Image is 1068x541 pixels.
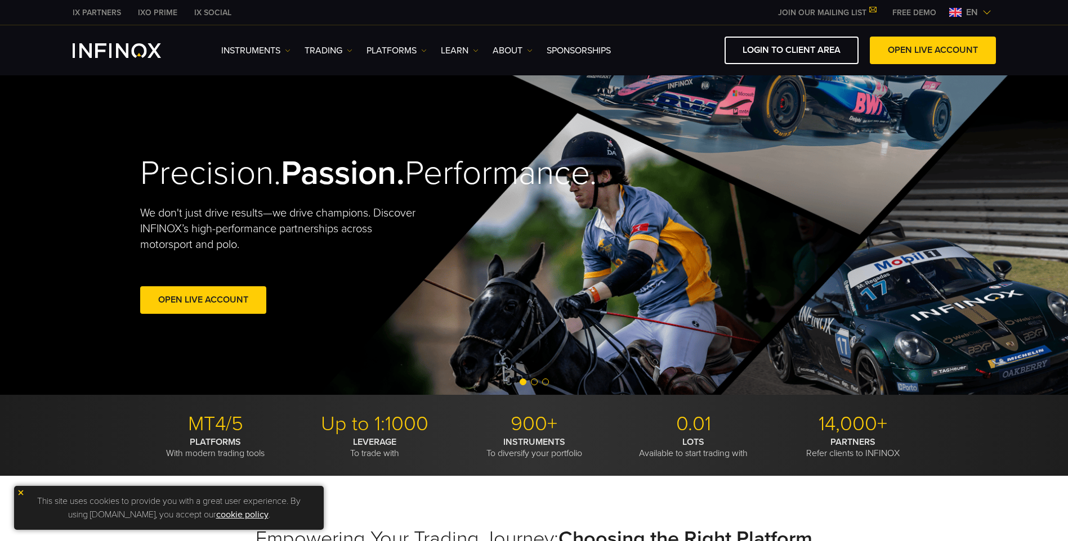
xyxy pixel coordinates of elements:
[682,436,704,448] strong: LOTS
[186,7,240,19] a: INFINOX
[725,37,859,64] a: LOGIN TO CLIENT AREA
[140,153,495,194] h2: Precision. Performance.
[493,44,533,57] a: ABOUT
[884,7,945,19] a: INFINOX MENU
[459,436,610,459] p: To diversify your portfolio
[17,489,25,497] img: yellow close icon
[531,378,538,385] span: Go to slide 2
[20,492,318,524] p: This site uses cookies to provide you with a great user experience. By using [DOMAIN_NAME], you a...
[300,436,450,459] p: To trade with
[962,6,982,19] span: en
[216,509,269,520] a: cookie policy
[547,44,611,57] a: SPONSORSHIPS
[300,412,450,436] p: Up to 1:1000
[520,378,526,385] span: Go to slide 1
[353,436,396,448] strong: LEVERAGE
[503,436,565,448] strong: INSTRUMENTS
[305,44,352,57] a: TRADING
[190,436,241,448] strong: PLATFORMS
[777,412,928,436] p: 14,000+
[129,7,186,19] a: INFINOX
[441,44,479,57] a: Learn
[281,153,405,193] strong: Passion.
[770,8,884,17] a: JOIN OUR MAILING LIST
[459,412,610,436] p: 900+
[618,436,769,459] p: Available to start trading with
[367,44,427,57] a: PLATFORMS
[140,412,291,436] p: MT4/5
[830,436,875,448] strong: PARTNERS
[140,205,424,253] p: We don't just drive results—we drive champions. Discover INFINOX’s high-performance partnerships ...
[618,412,769,436] p: 0.01
[140,436,291,459] p: With modern trading tools
[221,44,291,57] a: Instruments
[870,37,996,64] a: OPEN LIVE ACCOUNT
[542,378,549,385] span: Go to slide 3
[777,436,928,459] p: Refer clients to INFINOX
[64,7,129,19] a: INFINOX
[73,43,187,58] a: INFINOX Logo
[140,286,266,314] a: Open Live Account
